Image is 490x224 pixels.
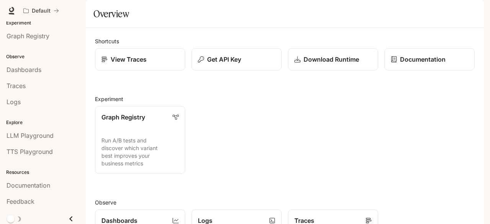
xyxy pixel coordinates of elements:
p: Run A/B tests and discover which variant best improves your business metrics [101,137,179,167]
p: Graph Registry [101,113,145,122]
p: Get API Key [207,55,241,64]
a: Download Runtime [288,48,378,70]
a: View Traces [95,48,185,70]
h2: Shortcuts [95,37,475,45]
a: Documentation [384,48,475,70]
p: Default [32,8,51,14]
p: Download Runtime [304,55,359,64]
p: View Traces [111,55,147,64]
a: Graph RegistryRun A/B tests and discover which variant best improves your business metrics [95,106,185,174]
h2: Observe [95,198,475,206]
p: Documentation [400,55,446,64]
h2: Experiment [95,95,475,103]
h1: Overview [93,6,129,21]
button: Get API Key [191,48,282,70]
button: All workspaces [20,3,62,18]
